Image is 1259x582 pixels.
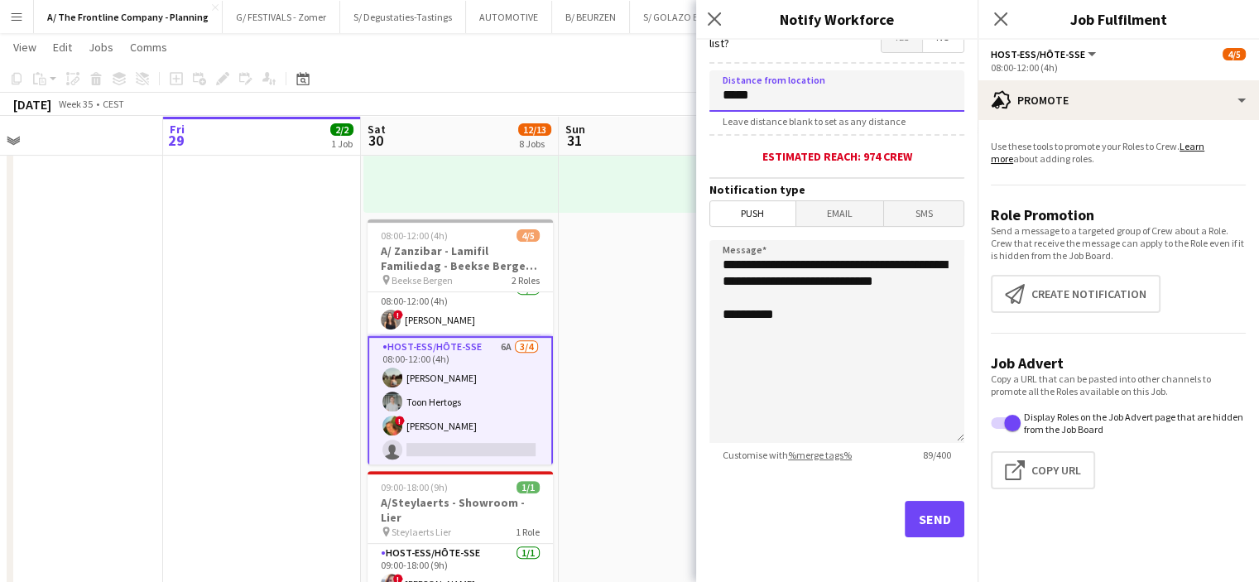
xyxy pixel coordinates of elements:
span: View [13,40,36,55]
span: Fri [170,122,185,137]
span: 1/1 [517,481,540,493]
h3: A/ Zanzibar - Lamifil Familiedag - Beekse Bergen (Nl) [368,243,553,273]
a: View [7,36,43,58]
a: %merge tags% [788,449,852,461]
span: Comms [130,40,167,55]
span: Sat [368,122,386,137]
span: 2 Roles [512,274,540,286]
span: SMS [884,201,963,226]
button: Copy Url [991,451,1095,489]
span: ! [393,310,403,320]
h3: Notify Workforce [696,8,978,30]
span: 08:00-12:00 (4h) [381,229,448,242]
button: Send [905,501,964,537]
a: Edit [46,36,79,58]
h3: Notification type [709,182,964,197]
button: S/ GOLAZO BRANDS (Sportizon) [630,1,790,33]
button: B/ BEURZEN [552,1,630,33]
span: Week 35 [55,98,96,110]
div: 8 Jobs [519,137,550,150]
div: 08:00-12:00 (4h) [991,61,1246,74]
span: Leave distance blank to set as any distance [709,115,919,127]
p: Use these tools to promote your Roles to Crew. about adding roles. [991,140,1246,165]
button: AUTOMOTIVE [466,1,552,33]
a: Jobs [82,36,120,58]
span: 12/13 [518,123,551,136]
span: Steylaerts Lier [392,526,451,538]
span: Edit [53,40,72,55]
p: Copy a URL that can be pasted into other channels to promote all the Roles available on this Job. [991,373,1246,397]
button: Host-ess/Hôte-sse [991,48,1098,60]
span: Jobs [89,40,113,55]
span: Push [710,201,795,226]
span: 2/2 [330,123,353,136]
span: Customise with [709,449,865,461]
span: Sun [565,122,585,137]
span: 30 [365,131,386,150]
h3: Job Fulfilment [978,8,1259,30]
span: 09:00-18:00 (9h) [381,481,448,493]
button: G/ FESTIVALS - Zomer [223,1,340,33]
h3: Role Promotion [991,205,1246,224]
span: Host-ess/Hôte-sse [991,48,1085,60]
div: [DATE] [13,96,51,113]
button: S/ Degustaties-Tastings [340,1,466,33]
h3: Job Advert [991,354,1246,373]
span: 4/5 [517,229,540,242]
span: 29 [167,131,185,150]
a: Learn more [991,140,1204,165]
div: Estimated reach: 974 crew [709,149,964,164]
span: 1 Role [516,526,540,538]
div: 1 Job [331,137,353,150]
app-card-role: Host-ess/Hôte-sse6A3/408:00-12:00 (4h)[PERSON_NAME]Toon Hertogs![PERSON_NAME] [368,336,553,468]
span: 4/5 [1223,48,1246,60]
label: Display Roles on the Job Advert page that are hidden from the Job Board [1021,411,1246,435]
span: Beekse Bergen [392,274,453,286]
div: Promote [978,80,1259,120]
h3: A/Steylaerts - Showroom - Lier [368,495,553,525]
button: A/ The Frontline Company - Planning [34,1,223,33]
span: 89 / 400 [910,449,964,461]
div: CEST [103,98,124,110]
app-card-role: Chief3A1/108:00-12:00 (4h)![PERSON_NAME] [368,280,553,336]
p: Send a message to a targeted group of Crew about a Role. Crew that receive the message can apply ... [991,224,1246,262]
span: ! [395,416,405,426]
span: 31 [563,131,585,150]
span: Email [796,201,884,226]
app-job-card: 08:00-12:00 (4h)4/5A/ Zanzibar - Lamifil Familiedag - Beekse Bergen (Nl) Beekse Bergen2 RolesChie... [368,219,553,464]
button: Create notification [991,275,1160,313]
a: Comms [123,36,174,58]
